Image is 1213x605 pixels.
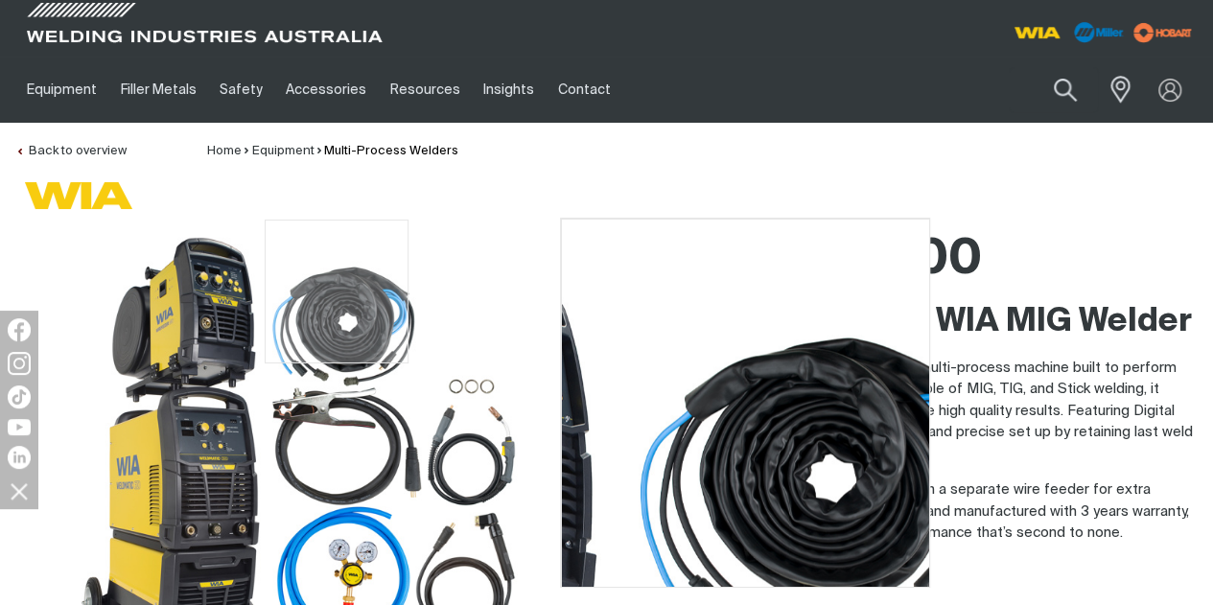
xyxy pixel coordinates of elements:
img: Instagram [8,352,31,375]
a: Insights [472,57,546,123]
p: Perfect for a workshop it comes packaged with a separate wire feeder for extra flexibility. Built... [622,479,1199,545]
a: Back to overview of Multi-Process Welders [15,145,127,157]
img: LinkedIn [8,446,31,469]
a: Safety [208,57,274,123]
strong: Processes: [622,557,696,571]
a: Accessories [274,57,378,123]
a: Equipment [15,57,108,123]
a: Contact [546,57,621,123]
img: hide socials [3,475,35,507]
a: Multi-Process Welders [324,145,458,157]
h1: Weldmatic 500 [622,229,1199,291]
a: Filler Metals [108,57,207,123]
nav: Breadcrumb [207,142,458,161]
img: miller [1128,18,1198,47]
a: Home [207,145,242,157]
button: Search products [1033,67,1098,112]
a: Equipment [252,145,315,157]
input: Product name or item number... [1009,67,1098,112]
img: TikTok [8,385,31,408]
h2: The Most Powerful WIA MIG Welder [622,301,1199,343]
nav: Main [15,57,902,123]
a: Resources [379,57,472,123]
p: The Weldmatic 500 is a powerful and robust multi-process machine built to perform for professiona... [622,358,1199,466]
img: YouTube [8,419,31,435]
img: Facebook [8,318,31,341]
div: Stick, MIG, TIG [622,554,1199,576]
